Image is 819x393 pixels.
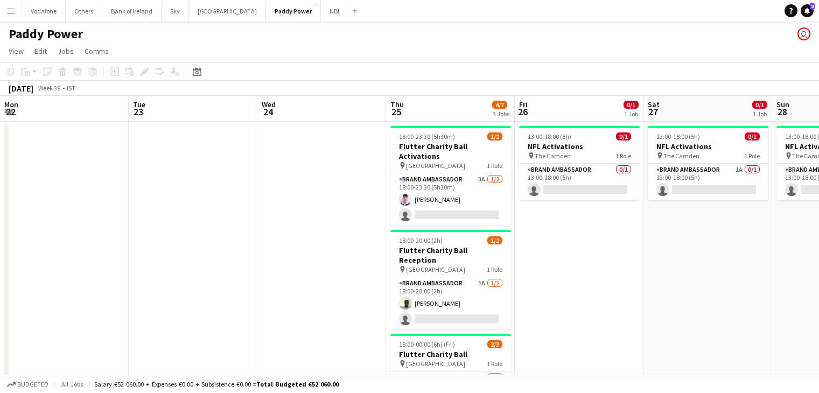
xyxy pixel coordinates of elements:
span: [GEOGRAPHIC_DATA] [406,360,465,368]
span: 18:00-00:00 (6h) (Fri) [399,340,455,348]
span: The Camden [663,152,699,160]
button: Paddy Power [266,1,321,22]
span: 23 [131,106,145,118]
span: 2/3 [487,340,502,348]
span: 18:00-20:00 (2h) [399,236,443,244]
app-card-role: Brand Ambassador0/113:00-18:00 (5h) [519,164,640,200]
span: 1 Role [487,162,502,170]
span: 4/7 [492,101,507,109]
a: Comms [80,44,113,58]
span: Sun [776,100,789,109]
div: IST [67,84,75,92]
span: Total Budgeted €52 060.00 [256,380,339,388]
button: NBI [321,1,348,22]
app-user-avatar: Katie Shovlin [797,27,810,40]
button: Others [66,1,102,22]
span: The Camden [535,152,571,160]
h3: NFL Activations [519,142,640,151]
div: 1 Job [753,110,767,118]
span: 1 Role [487,265,502,273]
span: [GEOGRAPHIC_DATA] [406,162,465,170]
div: [DATE] [9,83,33,94]
span: 1 Role [615,152,631,160]
span: 1 Role [487,360,502,368]
h1: Paddy Power [9,26,83,42]
span: Budgeted [17,381,48,388]
h3: Flutter Charity Ball Activations [390,142,511,161]
span: View [9,46,24,56]
span: 13:00-18:00 (5h) [656,132,700,141]
span: 1/2 [487,132,502,141]
span: [GEOGRAPHIC_DATA] [406,265,465,273]
span: 0/1 [752,101,767,109]
a: View [4,44,28,58]
button: Vodafone [22,1,66,22]
span: Thu [390,100,404,109]
span: Sat [648,100,660,109]
span: Fri [519,100,528,109]
span: Tue [133,100,145,109]
span: 27 [646,106,660,118]
span: Comms [85,46,109,56]
a: Jobs [53,44,78,58]
button: [GEOGRAPHIC_DATA] [189,1,266,22]
div: Salary €52 060.00 + Expenses €0.00 + Subsistence €0.00 = [94,380,339,388]
span: 13:00-18:00 (5h) [528,132,571,141]
span: 26 [517,106,528,118]
span: All jobs [59,380,85,388]
app-job-card: 13:00-18:00 (5h)0/1NFL Activations The Camden1 RoleBrand Ambassador1A0/113:00-18:00 (5h) [648,126,768,200]
span: 28 [775,106,789,118]
span: 1 Role [744,152,760,160]
app-job-card: 18:00-20:00 (2h)1/2Flutter Charity Ball Reception [GEOGRAPHIC_DATA]1 RoleBrand Ambassador1A1/218:... [390,230,511,329]
span: 25 [389,106,404,118]
span: 18:00-23:30 (5h30m) [399,132,455,141]
span: Mon [4,100,18,109]
span: 0/1 [745,132,760,141]
a: Edit [30,44,51,58]
div: 3 Jobs [493,110,509,118]
span: Jobs [58,46,74,56]
h3: Flutter Charity Ball Reception [390,245,511,265]
button: Sky [162,1,189,22]
span: 24 [260,106,276,118]
app-job-card: 18:00-23:30 (5h30m)1/2Flutter Charity Ball Activations [GEOGRAPHIC_DATA]1 RoleBrand Ambassador3A1... [390,126,511,226]
span: 9 [810,3,815,10]
app-card-role: Brand Ambassador1A0/113:00-18:00 (5h) [648,164,768,200]
button: Budgeted [5,378,50,390]
span: Wed [262,100,276,109]
span: Week 39 [36,84,62,92]
app-job-card: 13:00-18:00 (5h)0/1NFL Activations The Camden1 RoleBrand Ambassador0/113:00-18:00 (5h) [519,126,640,200]
span: 22 [3,106,18,118]
a: 9 [801,4,814,17]
h3: Flutter Charity Ball [390,349,511,359]
h3: NFL Activations [648,142,768,151]
button: Bank of Ireland [102,1,162,22]
span: Edit [34,46,47,56]
span: 0/1 [616,132,631,141]
div: 1 Job [624,110,638,118]
app-card-role: Brand Ambassador1A1/218:00-20:00 (2h)[PERSON_NAME] [390,277,511,329]
span: 0/1 [624,101,639,109]
span: 1/2 [487,236,502,244]
app-card-role: Brand Ambassador3A1/218:00-23:30 (5h30m)[PERSON_NAME] [390,173,511,226]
